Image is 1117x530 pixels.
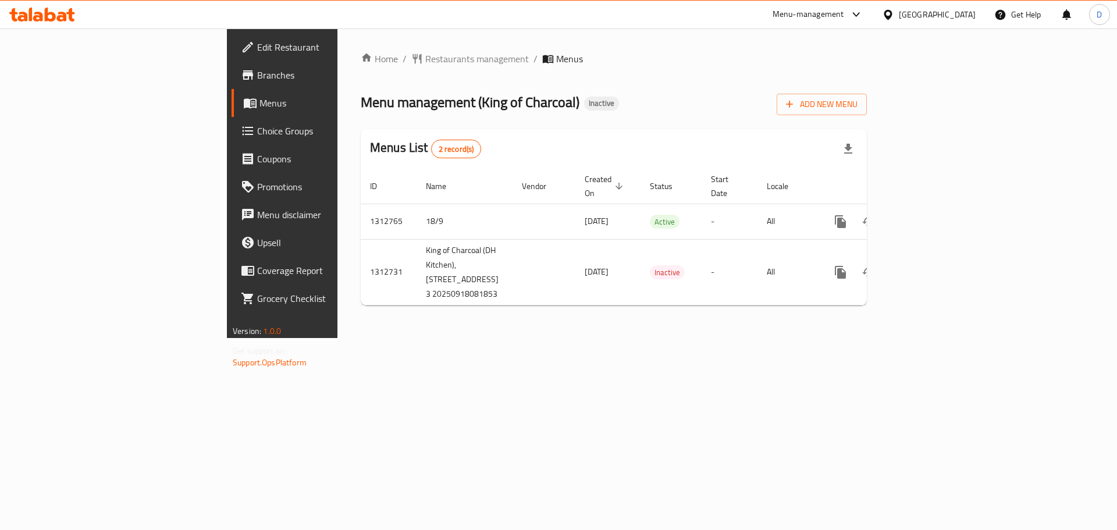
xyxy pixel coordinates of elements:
[257,68,404,82] span: Branches
[233,323,261,339] span: Version:
[232,61,414,89] a: Branches
[257,124,404,138] span: Choice Groups
[257,208,404,222] span: Menu disclaimer
[702,204,757,239] td: -
[650,265,685,279] div: Inactive
[650,179,688,193] span: Status
[257,236,404,250] span: Upsell
[585,214,609,229] span: [DATE]
[257,40,404,54] span: Edit Restaurant
[417,204,513,239] td: 18/9
[232,145,414,173] a: Coupons
[533,52,538,66] li: /
[233,343,286,358] span: Get support on:
[232,284,414,312] a: Grocery Checklist
[702,239,757,305] td: -
[650,266,685,279] span: Inactive
[584,98,619,108] span: Inactive
[417,239,513,305] td: King of Charcoal (DH Kitchen),[STREET_ADDRESS] 3 20250918081853
[711,172,744,200] span: Start Date
[232,173,414,201] a: Promotions
[425,52,529,66] span: Restaurants management
[834,135,862,163] div: Export file
[431,140,482,158] div: Total records count
[650,215,680,229] span: Active
[827,258,855,286] button: more
[232,33,414,61] a: Edit Restaurant
[370,179,392,193] span: ID
[232,89,414,117] a: Menus
[855,258,883,286] button: Change Status
[855,208,883,236] button: Change Status
[786,97,858,112] span: Add New Menu
[257,291,404,305] span: Grocery Checklist
[361,52,867,66] nav: breadcrumb
[232,117,414,145] a: Choice Groups
[232,229,414,257] a: Upsell
[757,204,817,239] td: All
[411,52,529,66] a: Restaurants management
[232,257,414,284] a: Coverage Report
[773,8,844,22] div: Menu-management
[257,264,404,278] span: Coverage Report
[257,152,404,166] span: Coupons
[361,89,579,115] span: Menu management ( King of Charcoal )
[584,97,619,111] div: Inactive
[522,179,561,193] span: Vendor
[233,355,307,370] a: Support.OpsPlatform
[767,179,803,193] span: Locale
[426,179,461,193] span: Name
[432,144,481,155] span: 2 record(s)
[757,239,817,305] td: All
[263,323,281,339] span: 1.0.0
[259,96,404,110] span: Menus
[585,172,627,200] span: Created On
[585,264,609,279] span: [DATE]
[827,208,855,236] button: more
[817,169,948,204] th: Actions
[556,52,583,66] span: Menus
[777,94,867,115] button: Add New Menu
[899,8,976,21] div: [GEOGRAPHIC_DATA]
[370,139,481,158] h2: Menus List
[1097,8,1102,21] span: D
[232,201,414,229] a: Menu disclaimer
[361,169,948,305] table: enhanced table
[257,180,404,194] span: Promotions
